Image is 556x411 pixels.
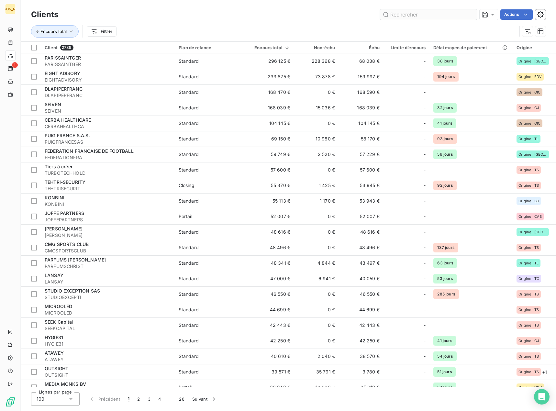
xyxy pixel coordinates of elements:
[424,89,426,95] span: -
[247,178,294,193] td: 55 370 €
[179,151,199,158] div: Standard
[45,257,106,262] span: PARFUMS [PERSON_NAME]
[179,322,199,328] div: Standard
[339,131,384,147] td: 58 170 €
[339,317,384,333] td: 42 443 €
[45,195,64,200] span: KONBINI
[424,353,426,360] span: -
[339,349,384,364] td: 38 570 €
[339,209,384,224] td: 52 007 €
[179,198,199,204] div: Standard
[518,292,539,296] span: Origine : TS
[179,338,199,344] div: Standard
[251,45,290,50] div: Encours total
[247,209,294,224] td: 52 007 €
[45,288,100,294] span: STUDIO EXCEPTION SAS
[294,147,339,162] td: 2 520 €
[179,384,192,391] div: Portail
[339,286,384,302] td: 46 550 €
[424,151,426,158] span: -
[60,45,73,50] span: 2739
[45,61,171,68] span: PARISSAINTGER
[424,260,426,266] span: -
[433,118,456,128] span: 41 jours
[247,224,294,240] td: 48 616 €
[45,170,171,176] span: TURBOTECHHOLD
[179,244,199,251] div: Standard
[45,185,171,192] span: TEHTRISECURIT
[45,210,84,216] span: JOFFE PARTNERS
[144,392,154,406] button: 3
[518,121,540,125] span: Origine : OIC
[133,392,144,406] button: 2
[45,133,90,138] span: PUIG FRANCE S.A.S.
[294,100,339,116] td: 15 036 €
[45,148,134,154] span: FEDERATION FRANCAISE DE FOOTBALL
[5,397,16,407] img: Logo LeanPay
[45,86,83,92] span: DLAPIPERFRANC
[424,73,426,80] span: -
[343,45,380,50] div: Échu
[45,241,89,247] span: CMG SPORTS CLUB
[518,59,547,63] span: Origine : [GEOGRAPHIC_DATA]
[518,152,547,156] span: Origine : [GEOGRAPHIC_DATA]
[294,84,339,100] td: 0 €
[433,336,456,346] span: 41 jours
[518,246,539,250] span: Origine : TS
[518,339,539,343] span: Origine : CJ
[179,182,195,189] div: Closing
[542,369,547,375] span: + 1
[294,364,339,380] td: 35 791 €
[294,333,339,349] td: 0 €
[45,226,83,231] span: [PERSON_NAME]
[247,302,294,317] td: 44 699 €
[247,193,294,209] td: 55 113 €
[179,291,199,297] div: Standard
[45,117,91,123] span: CERBA HEALTHCARE
[294,286,339,302] td: 0 €
[45,201,171,207] span: KONBINI
[45,335,63,340] span: HYGIE31
[517,45,552,50] div: Origine
[339,116,384,131] td: 104 145 €
[339,302,384,317] td: 44 699 €
[294,53,339,69] td: 228 368 €
[87,26,117,37] button: Filtrer
[424,369,426,375] span: -
[294,131,339,147] td: 10 980 €
[85,392,124,406] button: Précédent
[518,261,539,265] span: Origine : TL
[518,370,539,374] span: Origine : TS
[433,258,457,268] span: 63 jours
[294,349,339,364] td: 2 040 €
[45,71,80,76] span: EIGHT ADISORY
[339,333,384,349] td: 42 250 €
[45,319,73,325] span: SEEK Capital
[247,333,294,349] td: 42 250 €
[45,164,72,169] span: Tiers à créer
[247,255,294,271] td: 48 341 €
[45,325,171,332] span: SEEKCAPITAL
[40,29,67,34] span: Encours total
[433,72,458,82] span: 194 jours
[175,392,188,406] button: 28
[518,90,540,94] span: Origine : OIC
[124,392,133,406] button: 1
[179,229,199,235] div: Standard
[45,279,171,285] span: LANSAY
[298,45,335,50] div: Non-échu
[45,77,171,83] span: EIGHTADVISORY
[424,338,426,344] span: -
[45,350,64,356] span: ATAWEY
[31,9,58,20] h3: Clients
[294,317,339,333] td: 0 €
[179,167,199,173] div: Standard
[518,230,547,234] span: Origine : [GEOGRAPHIC_DATA]
[424,291,426,297] span: -
[433,150,456,159] span: 56 jours
[247,84,294,100] td: 168 470 €
[294,178,339,193] td: 1 425 €
[424,105,426,111] span: -
[433,351,456,361] span: 54 jours
[518,106,539,110] span: Origine : CJ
